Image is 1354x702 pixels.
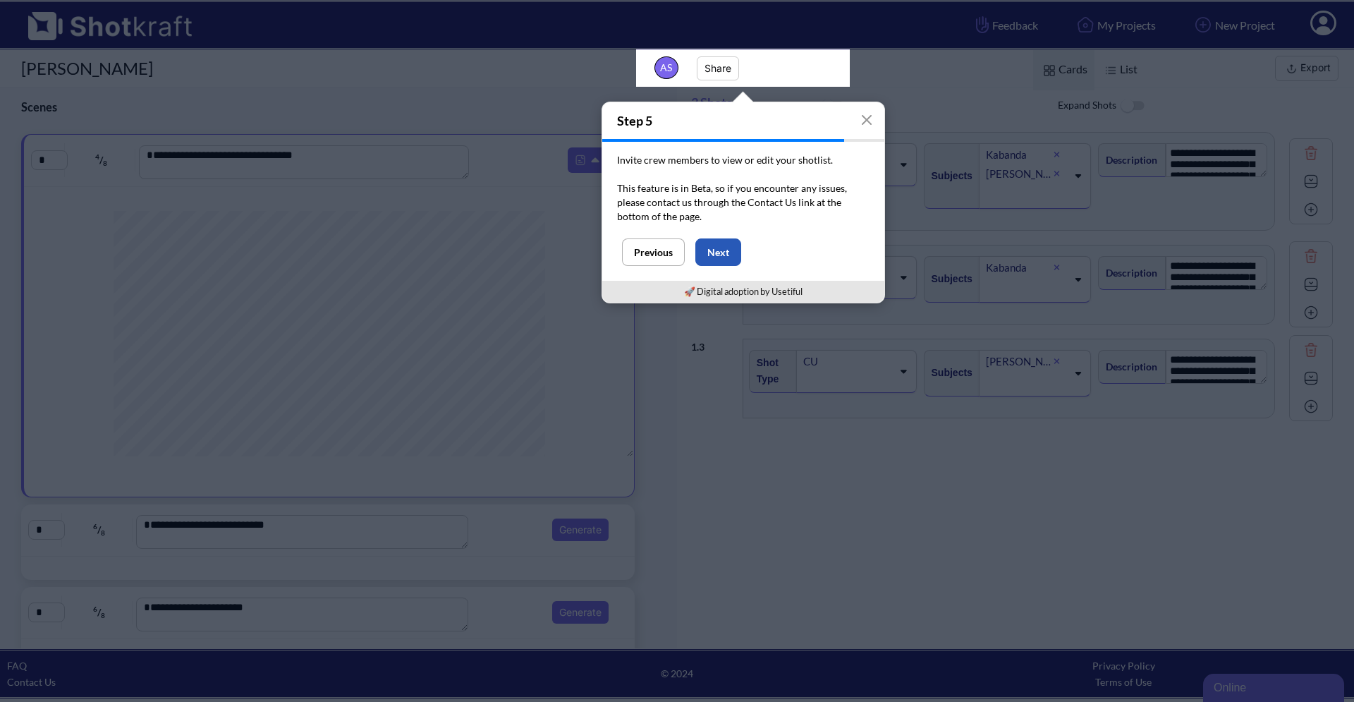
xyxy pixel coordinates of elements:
span: AS [654,56,678,79]
p: This feature is in Beta, so if you encounter any issues, please contact us through the Contact Us... [617,181,870,224]
button: Next [695,238,741,266]
p: Invite crew members to view or edit your shotlist. [617,153,870,167]
button: Share [697,56,739,80]
h4: Step 5 [602,102,884,139]
button: Previous [622,238,685,266]
a: 🚀 Digital adoption by Usetiful [684,286,803,297]
div: Online [11,8,130,25]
